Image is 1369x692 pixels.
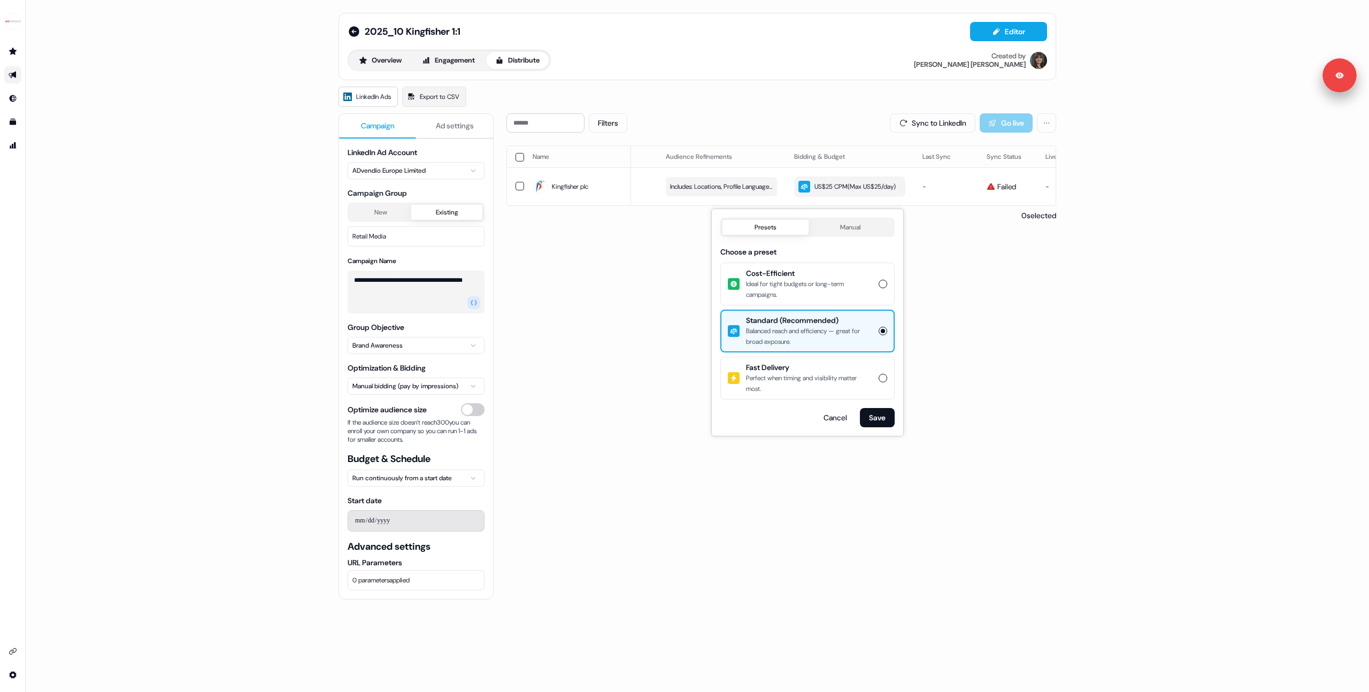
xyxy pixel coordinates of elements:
button: Retail Media [348,226,484,247]
a: LinkedIn Ads [339,87,398,107]
button: Save [860,408,895,427]
span: Ad settings [436,120,474,131]
button: Editor [970,22,1047,41]
span: Failed [997,181,1016,192]
button: Existing [411,205,482,220]
button: Sync to LinkedIn [890,113,975,133]
button: 0 parametersapplied [348,570,484,590]
a: Go to Inbound [4,90,21,107]
span: If the audience size doesn’t reach 300 you can enroll your own company so you can run 1-1 ads for... [348,418,484,444]
span: Campaign [361,120,395,131]
span: Advanced settings [348,540,484,553]
span: Standard (Recommended) [746,315,872,326]
img: Michaela [1030,52,1047,69]
button: New [350,205,411,220]
span: Export to CSV [420,91,459,102]
button: Standard (Recommended)Balanced reach and efficiency — great for broad exposure. [879,327,887,335]
button: Presets [722,220,809,235]
button: Cost-EfficientIdeal for tight budgets or long-term campaigns. [879,280,887,288]
label: Group Objective [348,322,404,332]
div: Perfect when timing and visibility matter most. [746,373,872,394]
button: Filters [589,113,627,133]
a: Go to integrations [4,666,21,683]
th: Name [524,146,631,167]
span: 0 parameters applied [352,575,410,586]
button: Manual [809,220,893,235]
button: Includes: Locations, Profile Language, Job Levels [666,177,777,196]
div: [PERSON_NAME] [PERSON_NAME] [914,60,1026,69]
span: Cost-Efficient [746,268,872,279]
a: Go to prospects [4,43,21,60]
th: Bidding & Budget [786,146,914,167]
span: Retail Media [352,231,386,242]
a: Export to CSV [402,87,466,107]
label: Start date [348,496,382,505]
span: LinkedIn Ads [356,91,391,102]
td: - [914,167,978,205]
button: US$25 CPM(Max US$25/day) [794,176,905,197]
div: US$25 CPM ( Max US$25/day ) [798,181,896,193]
button: Fast DeliveryPerfect when timing and visibility matter most. [879,374,887,382]
a: Go to attribution [4,137,21,154]
span: Fast Delivery [746,362,872,373]
div: Created by [991,52,1026,60]
th: Last Sync [914,146,978,167]
label: URL Parameters [348,557,484,568]
div: Ideal for tight budgets or long-term campaigns. [746,279,872,300]
span: 2025_10 Kingfisher 1:1 [365,25,460,38]
button: More actions [1037,113,1056,133]
th: Live Status [1037,146,1101,167]
th: Audience Refinements [657,146,786,167]
td: - [1037,167,1101,205]
span: Includes: Locations, Profile Language, Job Levels [670,181,773,192]
a: Go to integrations [4,643,21,660]
span: Campaign Group [348,188,484,198]
div: Balanced reach and efficiency — great for broad exposure. [746,326,872,347]
span: Optimize audience size [348,404,427,415]
button: Engagement [413,52,484,69]
a: Go to outbound experience [4,66,21,83]
th: Sync Status [978,146,1037,167]
p: 0 selected [1017,210,1056,221]
label: Choose a preset [720,247,776,257]
label: LinkedIn Ad Account [348,148,417,157]
a: Go to templates [4,113,21,130]
button: Cancel [815,408,856,427]
button: Overview [350,52,411,69]
button: Optimize audience size [461,403,484,416]
button: Distribute [486,52,549,69]
a: Editor [970,27,1047,39]
label: Optimization & Bidding [348,363,426,373]
span: Kingfisher plc [552,181,588,192]
span: Budget & Schedule [348,452,484,465]
label: Campaign Name [348,257,396,265]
